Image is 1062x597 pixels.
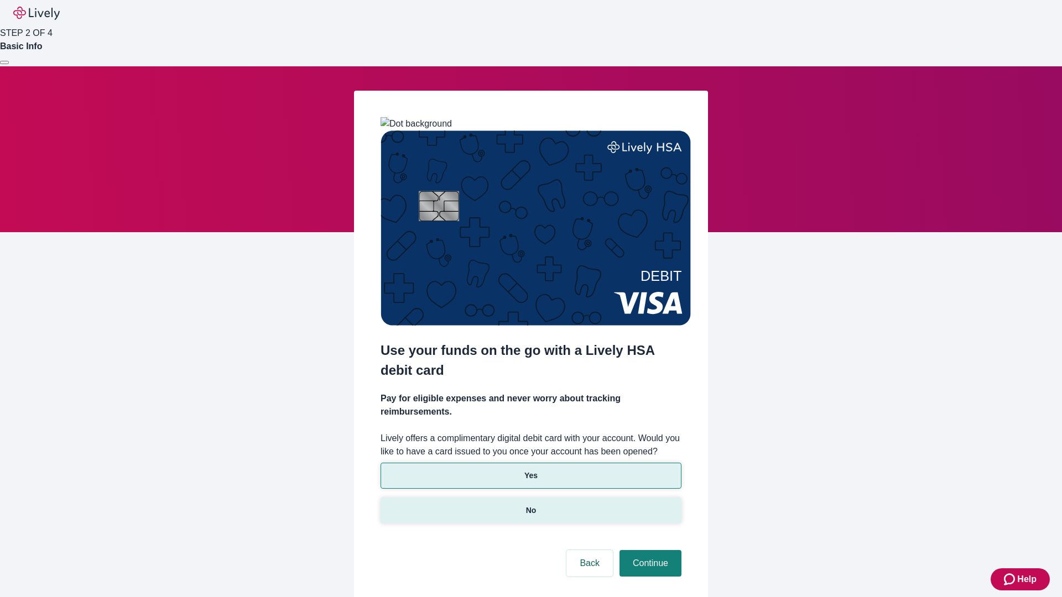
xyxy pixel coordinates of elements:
[991,568,1050,590] button: Zendesk support iconHelp
[381,130,691,326] img: Debit card
[13,7,60,20] img: Lively
[1004,573,1017,586] svg: Zendesk support icon
[381,341,681,380] h2: Use your funds on the go with a Lively HSA debit card
[526,505,537,516] p: No
[1017,573,1037,586] span: Help
[381,392,681,418] h4: Pay for eligible expenses and never worry about tracking reimbursements.
[381,432,681,458] label: Lively offers a complimentary digital debit card with your account. Would you like to have a card...
[381,117,452,130] img: Dot background
[381,498,681,523] button: No
[381,463,681,489] button: Yes
[524,470,538,481] p: Yes
[566,550,613,577] button: Back
[619,550,681,577] button: Continue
